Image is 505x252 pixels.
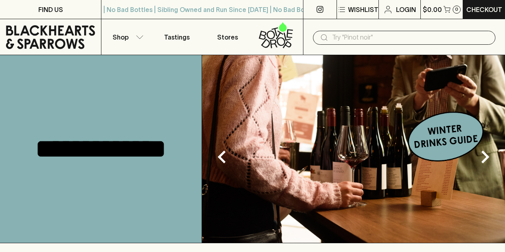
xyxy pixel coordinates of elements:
p: Login [396,5,416,14]
a: Tastings [152,19,202,55]
p: Checkout [466,5,502,14]
a: Stores [202,19,253,55]
p: 0 [455,7,458,12]
p: Tastings [164,32,190,42]
input: Try "Pinot noir" [332,31,489,44]
img: optimise [202,55,505,243]
button: Previous [206,141,238,173]
button: Next [469,141,501,173]
p: Stores [217,32,238,42]
p: Shop [113,32,129,42]
p: Wishlist [348,5,378,14]
p: $0.00 [423,5,442,14]
p: FIND US [38,5,63,14]
button: Shop [101,19,152,55]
